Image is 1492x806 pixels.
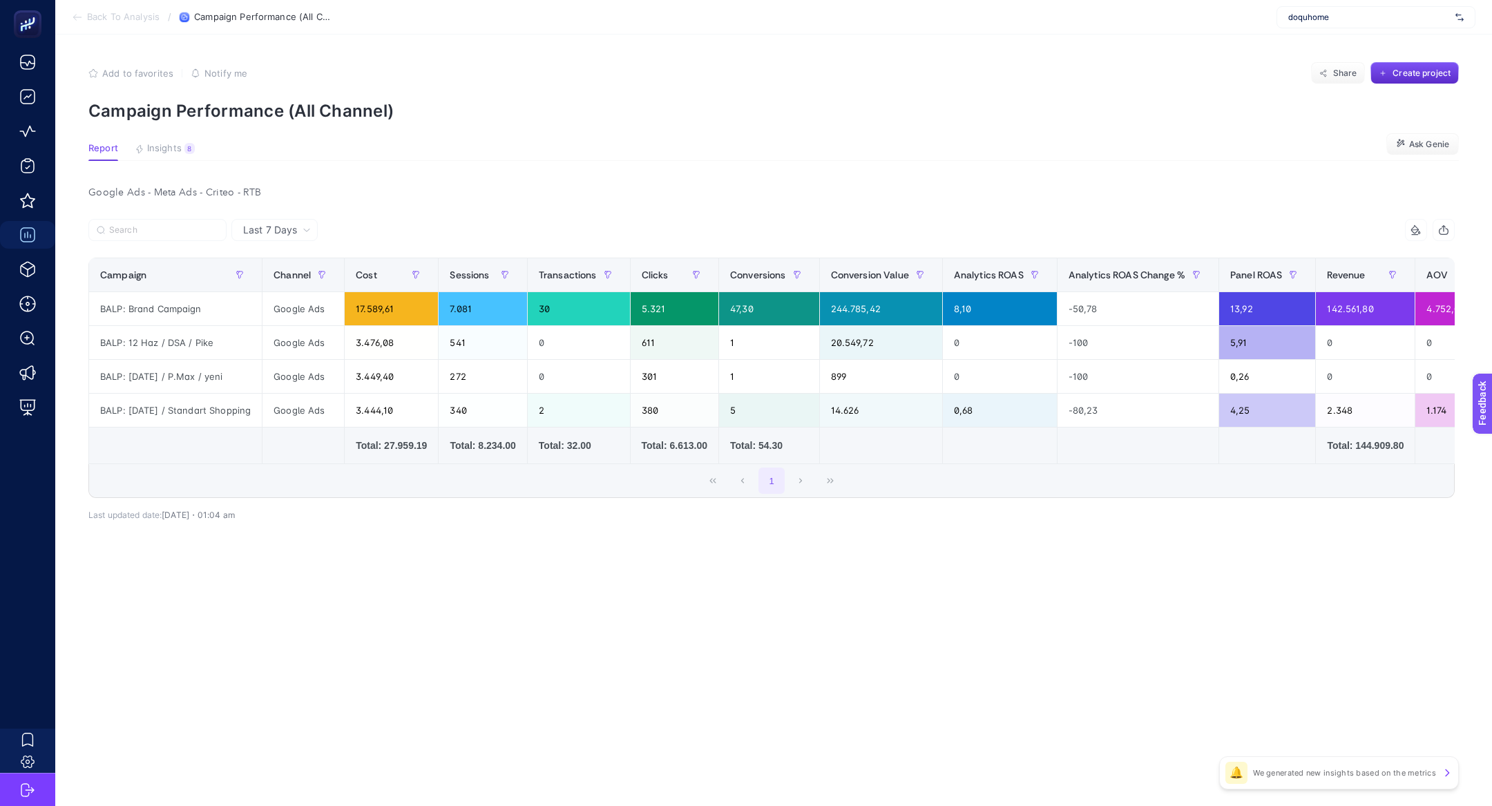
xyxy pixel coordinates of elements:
p: Campaign Performance (All Channel) [88,101,1459,121]
div: Total: 54.30 [730,439,808,452]
span: Add to favorites [102,68,173,79]
div: 3.444,10 [345,394,438,427]
span: Sessions [450,269,489,280]
div: -100 [1058,360,1218,393]
div: 0 [1415,360,1480,393]
span: Conversions [730,269,786,280]
div: 2.348 [1316,394,1415,427]
div: 0,26 [1219,360,1315,393]
div: 3.476,08 [345,326,438,359]
div: 272 [439,360,526,393]
div: BALP: [DATE] / P.Max / yeni [89,360,262,393]
span: Back To Analysis [87,12,160,23]
div: Total: 144.909.80 [1327,439,1404,452]
div: 611 [631,326,718,359]
span: Last 7 Days [243,223,297,237]
div: 4.752,06 [1415,292,1480,325]
div: 301 [631,360,718,393]
span: Conversion Value [831,269,909,280]
div: -100 [1058,326,1218,359]
div: 0,68 [943,394,1057,427]
div: 0 [528,360,630,393]
div: BALP: [DATE] / Standart Shopping [89,394,262,427]
span: Transactions [539,269,597,280]
span: Cost [356,269,377,280]
button: Ask Genie [1386,133,1459,155]
div: 7.081 [439,292,526,325]
div: Total: 6.613.00 [642,439,707,452]
button: Create project [1370,62,1459,84]
div: Total: 8.234.00 [450,439,515,452]
div: 3.449,40 [345,360,438,393]
input: Search [109,225,218,236]
button: Share [1311,62,1365,84]
span: Analytics ROAS Change % [1069,269,1185,280]
button: 1 [758,468,785,494]
div: 5,91 [1219,326,1315,359]
div: 340 [439,394,526,427]
div: Google Ads - Meta Ads - Criteo - RTB [77,183,1466,202]
div: 30 [528,292,630,325]
span: Revenue [1327,269,1365,280]
div: 0 [943,326,1057,359]
div: Google Ads [262,292,344,325]
span: Feedback [8,4,52,15]
div: 20.549,72 [820,326,942,359]
div: Total: 27.959.19 [356,439,427,452]
div: 1 [719,360,819,393]
span: Clicks [642,269,669,280]
span: [DATE]・01:04 am [162,510,235,520]
div: 5 [719,394,819,427]
span: Insights [147,143,182,154]
div: BALP: Brand Campaign [89,292,262,325]
div: 47,30 [719,292,819,325]
div: 0 [1415,326,1480,359]
div: 4,25 [1219,394,1315,427]
span: Share [1333,68,1357,79]
span: Campaign [100,269,146,280]
span: AOV [1426,269,1447,280]
div: 0 [1316,360,1415,393]
span: Analytics ROAS [954,269,1024,280]
div: 380 [631,394,718,427]
div: 1.174 [1415,394,1480,427]
button: Notify me [191,68,247,79]
button: Add to favorites [88,68,173,79]
div: Google Ads [262,394,344,427]
span: Notify me [204,68,247,79]
div: 142.561,80 [1316,292,1415,325]
img: svg%3e [1455,10,1464,24]
div: 14.626 [820,394,942,427]
div: 541 [439,326,526,359]
span: / [168,11,171,22]
div: Last 7 Days [88,241,1455,520]
span: Last updated date: [88,510,162,520]
span: Panel ROAS [1230,269,1282,280]
div: 1 [719,326,819,359]
div: 0 [943,360,1057,393]
div: 899 [820,360,942,393]
span: doquhome [1288,12,1450,23]
div: 17.589,61 [345,292,438,325]
div: 0 [528,326,630,359]
div: -50,78 [1058,292,1218,325]
div: 5.321 [631,292,718,325]
div: 2 [528,394,630,427]
span: Campaign Performance (All Channel) [194,12,332,23]
div: -80,23 [1058,394,1218,427]
span: Create project [1393,68,1451,79]
div: 13,92 [1219,292,1315,325]
span: Ask Genie [1409,139,1449,150]
div: 244.785,42 [820,292,942,325]
span: Channel [274,269,311,280]
div: Total: 32.00 [539,439,619,452]
div: BALP: 12 Haz / DSA / Pike [89,326,262,359]
div: Google Ads [262,326,344,359]
div: 8,10 [943,292,1057,325]
div: 8 [184,143,195,154]
div: 0 [1316,326,1415,359]
div: Google Ads [262,360,344,393]
span: Report [88,143,118,154]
